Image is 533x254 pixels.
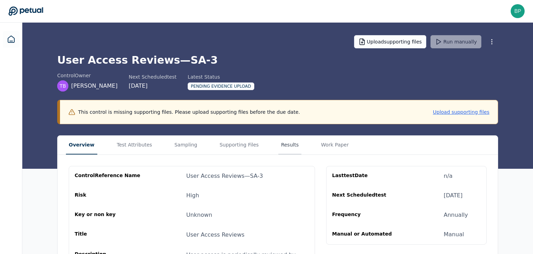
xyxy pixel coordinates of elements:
button: Run manually [430,35,481,48]
button: Work Paper [318,136,352,154]
div: Latest Status [188,73,254,80]
div: n/a [444,172,452,180]
p: This control is missing supporting files. Please upload supporting files before the due date. [78,109,300,116]
div: Title [75,230,142,239]
div: Last test Date [332,172,399,180]
div: Manual [444,230,464,239]
button: More Options [486,35,498,48]
div: User Access Reviews — SA-3 [186,172,263,180]
span: [PERSON_NAME] [71,82,118,90]
button: Supporting Files [217,136,261,154]
button: Uploadsupporting files [354,35,427,48]
button: Upload supporting files [433,109,489,116]
div: Pending Evidence Upload [188,82,254,90]
a: Go to Dashboard [8,6,43,16]
span: User Access Reviews [186,231,245,238]
div: Annually [444,211,468,219]
div: [DATE] [129,82,177,90]
button: Overview [66,136,97,154]
img: bphillis@eose.com [511,4,525,18]
h1: User Access Reviews — SA-3 [57,54,498,66]
div: [DATE] [444,191,463,200]
div: High [186,191,199,200]
div: control Reference Name [75,172,142,180]
div: Risk [75,191,142,200]
a: Dashboard [3,31,20,48]
div: control Owner [57,72,118,79]
div: Unknown [186,211,212,219]
span: TB [60,82,66,89]
button: Results [278,136,302,154]
div: Next Scheduled test [129,73,177,80]
button: Test Attributes [114,136,155,154]
div: Frequency [332,211,399,219]
div: Next Scheduled test [332,191,399,200]
button: Sampling [172,136,200,154]
div: Manual or Automated [332,230,399,239]
div: Key or non key [75,211,142,219]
